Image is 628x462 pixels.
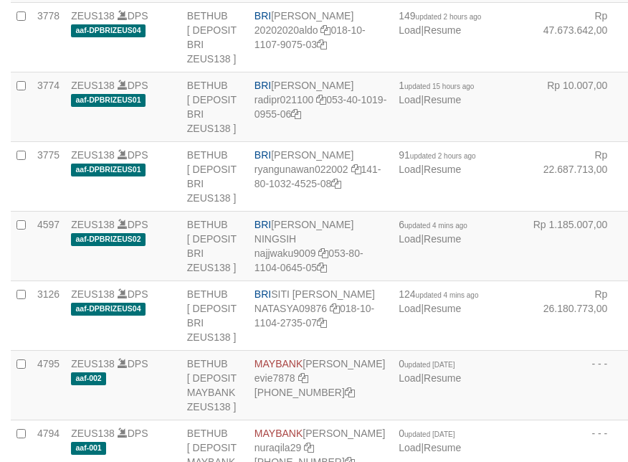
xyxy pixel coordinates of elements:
[181,280,249,350] td: BETHUB [ DEPOSIT BRI ZEUS138 ]
[65,141,181,211] td: DPS
[424,24,461,36] a: Resume
[71,94,146,106] span: aaf-DPBRIZEUS01
[399,219,467,230] span: 6
[424,164,461,175] a: Resume
[399,24,421,36] a: Load
[71,303,146,315] span: aaf-DPBRIZEUS04
[254,24,318,36] a: 20202020aldo
[304,442,314,453] a: Copy nuraqila29 to clipboard
[298,372,308,384] a: Copy evie7878 to clipboard
[399,358,455,369] span: 0
[399,358,461,384] span: |
[249,72,393,141] td: [PERSON_NAME] 053-40-1019-0955-06
[71,24,146,37] span: aaf-DPBRIZEUS04
[404,361,455,369] span: updated [DATE]
[71,428,115,439] a: ZEUS138
[71,233,146,245] span: aaf-DPBRIZEUS02
[32,350,65,420] td: 4795
[249,280,393,350] td: SITI [PERSON_NAME] 018-10-1104-2735-07
[65,280,181,350] td: DPS
[32,72,65,141] td: 3774
[291,108,301,120] a: Copy 053401019095506 to clipboard
[254,149,271,161] span: BRI
[254,247,316,259] a: najjwaku9009
[399,10,481,36] span: |
[399,372,421,384] a: Load
[416,13,482,21] span: updated 2 hours ago
[404,82,474,90] span: updated 15 hours ago
[71,10,115,22] a: ZEUS138
[249,350,393,420] td: [PERSON_NAME] [PHONE_NUMBER]
[320,24,330,36] a: Copy 20202020aldo to clipboard
[71,372,106,385] span: aaf-002
[71,80,115,91] a: ZEUS138
[65,72,181,141] td: DPS
[254,219,271,230] span: BRI
[249,141,393,211] td: [PERSON_NAME] 141-80-1032-4525-08
[181,350,249,420] td: BETHUB [ DEPOSIT MAYBANK ZEUS138 ]
[249,2,393,72] td: [PERSON_NAME] 018-10-1107-9075-03
[330,303,340,314] a: Copy NATASYA09876 to clipboard
[399,428,461,453] span: |
[318,247,328,259] a: Copy najjwaku9009 to clipboard
[424,303,461,314] a: Resume
[316,94,326,105] a: Copy radipr021100 to clipboard
[399,80,474,91] span: 1
[254,164,348,175] a: ryangunawan022002
[181,2,249,72] td: BETHUB [ DEPOSIT BRI ZEUS138 ]
[399,149,475,175] span: |
[254,303,327,314] a: NATASYA09876
[351,164,361,175] a: Copy ryangunawan022002 to clipboard
[254,442,301,453] a: nuraqila29
[254,372,295,384] a: evie7878
[317,39,327,50] a: Copy 018101107907503 to clipboard
[71,288,115,300] a: ZEUS138
[181,72,249,141] td: BETHUB [ DEPOSIT BRI ZEUS138 ]
[65,2,181,72] td: DPS
[71,358,115,369] a: ZEUS138
[399,94,421,105] a: Load
[181,141,249,211] td: BETHUB [ DEPOSIT BRI ZEUS138 ]
[399,219,467,245] span: |
[254,428,303,439] span: MAYBANK
[71,219,115,230] a: ZEUS138
[399,149,475,161] span: 91
[71,149,115,161] a: ZEUS138
[404,222,467,230] span: updated 4 mins ago
[404,430,455,438] span: updated [DATE]
[399,442,421,453] a: Load
[71,164,146,176] span: aaf-DPBRIZEUS01
[32,141,65,211] td: 3775
[181,211,249,280] td: BETHUB [ DEPOSIT BRI ZEUS138 ]
[254,80,271,91] span: BRI
[317,317,327,329] a: Copy 018101104273507 to clipboard
[71,442,106,454] span: aaf-001
[65,211,181,280] td: DPS
[331,178,341,189] a: Copy 141801032452508 to clipboard
[424,442,461,453] a: Resume
[399,80,474,105] span: |
[424,94,461,105] a: Resume
[399,288,478,314] span: |
[65,350,181,420] td: DPS
[32,280,65,350] td: 3126
[424,372,461,384] a: Resume
[410,152,476,160] span: updated 2 hours ago
[399,10,481,22] span: 149
[254,94,314,105] a: radipr021100
[399,288,478,300] span: 124
[345,387,355,398] a: Copy 8004940100 to clipboard
[32,2,65,72] td: 3778
[399,428,455,439] span: 0
[254,358,303,369] span: MAYBANK
[254,10,271,22] span: BRI
[254,288,271,300] span: BRI
[399,303,421,314] a: Load
[424,233,461,245] a: Resume
[399,164,421,175] a: Load
[317,262,327,273] a: Copy 053801104064505 to clipboard
[416,291,479,299] span: updated 4 mins ago
[32,211,65,280] td: 4597
[399,233,421,245] a: Load
[249,211,393,280] td: [PERSON_NAME] NINGSIH 053-80-1104-0645-05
